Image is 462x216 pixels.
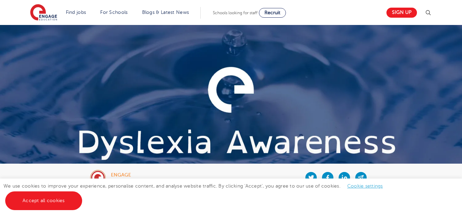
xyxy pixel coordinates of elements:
[111,173,150,178] div: engage
[213,10,258,15] span: Schools looking for staff
[142,10,189,15] a: Blogs & Latest News
[264,10,280,15] span: Recruit
[66,10,86,15] a: Find jobs
[386,8,417,18] a: Sign up
[259,8,286,18] a: Recruit
[30,4,57,21] img: Engage Education
[100,10,128,15] a: For Schools
[347,183,383,189] a: Cookie settings
[3,183,390,203] span: We use cookies to improve your experience, personalise content, and analyse website traffic. By c...
[5,191,82,210] a: Accept all cookies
